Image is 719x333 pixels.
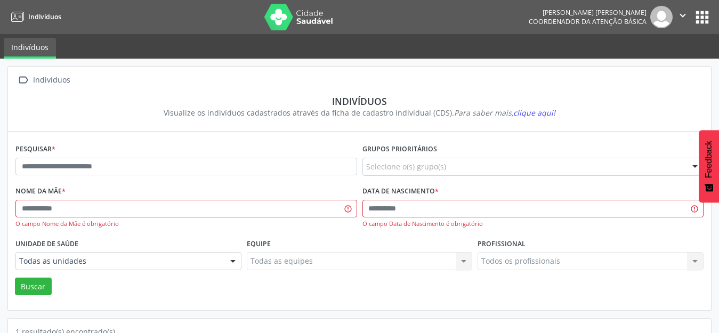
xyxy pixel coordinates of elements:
[15,72,72,88] a:  Indivíduos
[15,220,357,229] div: O campo Nome da Mãe é obrigatório
[15,235,78,252] label: Unidade de saúde
[677,10,689,21] i: 
[28,12,61,21] span: Indivíduos
[362,183,439,200] label: Data de nascimento
[366,161,446,172] span: Selecione o(s) grupo(s)
[247,235,271,252] label: Equipe
[704,141,714,178] span: Feedback
[15,72,31,88] i: 
[529,8,647,17] div: [PERSON_NAME] [PERSON_NAME]
[31,72,72,88] div: Indivíduos
[23,107,696,118] div: Visualize os indivíduos cadastrados através da ficha de cadastro individual (CDS).
[7,8,61,26] a: Indivíduos
[478,235,526,252] label: Profissional
[15,278,52,296] button: Buscar
[513,108,555,118] span: clique aqui!
[23,95,696,107] div: Indivíduos
[454,108,555,118] i: Para saber mais,
[362,141,437,158] label: Grupos prioritários
[4,38,56,59] a: Indivíduos
[650,6,673,28] img: img
[699,130,719,202] button: Feedback - Mostrar pesquisa
[15,141,55,158] label: Pesquisar
[15,183,66,200] label: Nome da mãe
[693,8,712,27] button: apps
[19,256,220,266] span: Todas as unidades
[362,220,704,229] div: O campo Data de Nascimento é obrigatório
[673,6,693,28] button: 
[529,17,647,26] span: Coordenador da Atenção Básica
